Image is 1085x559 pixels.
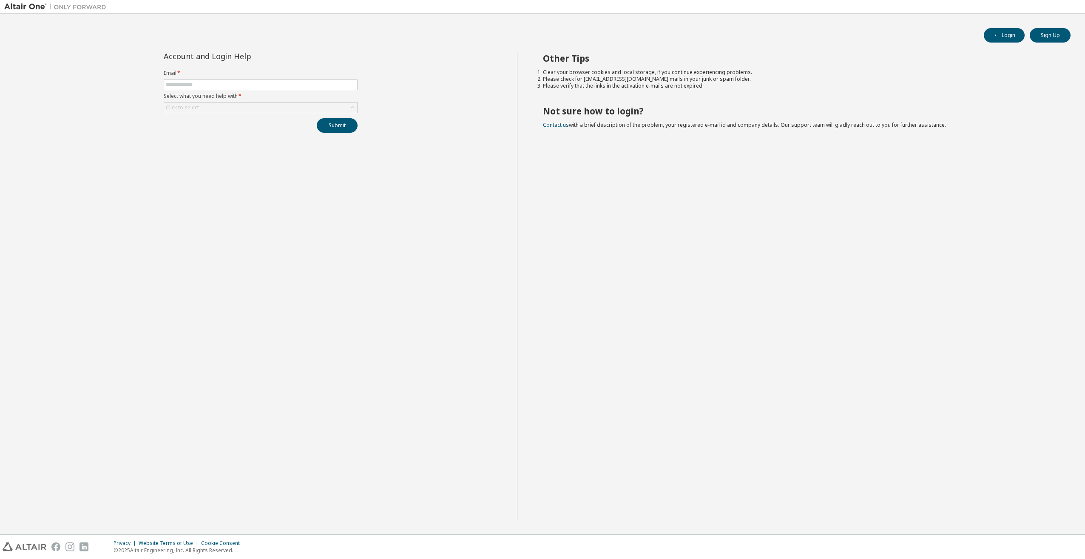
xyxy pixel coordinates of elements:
li: Please verify that the links in the activation e-mails are not expired. [543,83,1056,89]
div: Click to select [164,103,357,113]
div: Privacy [114,540,139,547]
li: Clear your browser cookies and local storage, if you continue experiencing problems. [543,69,1056,76]
label: Email [164,70,358,77]
li: Please check for [EMAIL_ADDRESS][DOMAIN_NAME] mails in your junk or spam folder. [543,76,1056,83]
h2: Other Tips [543,53,1056,64]
img: instagram.svg [65,542,74,551]
div: Cookie Consent [201,540,245,547]
button: Sign Up [1030,28,1071,43]
p: © 2025 Altair Engineering, Inc. All Rights Reserved. [114,547,245,554]
img: linkedin.svg [80,542,88,551]
img: facebook.svg [51,542,60,551]
img: altair_logo.svg [3,542,46,551]
span: with a brief description of the problem, your registered e-mail id and company details. Our suppo... [543,121,946,128]
img: Altair One [4,3,111,11]
div: Click to select [166,104,199,111]
a: Contact us [543,121,569,128]
label: Select what you need help with [164,93,358,100]
div: Account and Login Help [164,53,319,60]
button: Submit [317,118,358,133]
h2: Not sure how to login? [543,106,1056,117]
div: Website Terms of Use [139,540,201,547]
button: Login [984,28,1025,43]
